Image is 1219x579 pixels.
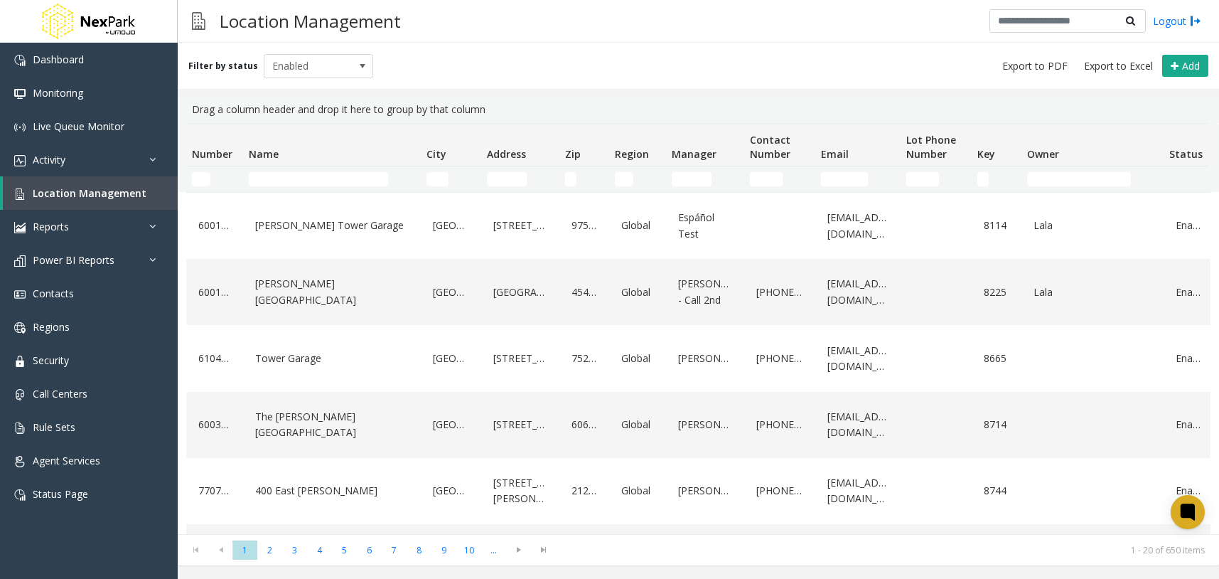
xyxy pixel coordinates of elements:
[186,166,243,192] td: Number Filter
[14,222,26,233] img: 'icon'
[407,541,431,560] span: Page 8
[14,255,26,267] img: 'icon'
[1027,172,1131,186] input: Owner Filter
[972,166,1021,192] td: Key Filter
[824,405,892,445] a: [EMAIL_ADDRESS][DOMAIN_NAME]
[33,454,100,467] span: Agent Services
[1162,55,1208,78] button: Add
[33,487,88,501] span: Status Page
[421,166,481,192] td: City Filter
[14,289,26,300] img: 'icon'
[568,479,601,502] a: 21202
[33,387,87,400] span: Call Centers
[195,281,235,304] a: 600128
[252,214,412,237] a: [PERSON_NAME] Tower Garage
[744,166,815,192] td: Contact Number Filter
[1172,479,1205,502] a: Enabled
[675,413,736,436] a: [PERSON_NAME]
[618,281,657,304] a: Global
[1030,214,1155,237] a: Lala
[1084,59,1153,73] span: Export to Excel
[195,413,235,436] a: 600301
[264,55,351,78] span: Enabled
[980,347,1013,370] a: 8665
[1172,347,1205,370] a: Enabled
[192,172,210,186] input: Number Filter
[824,272,892,312] a: [EMAIL_ADDRESS][DOMAIN_NAME]
[977,172,989,186] input: Key Filter
[980,479,1013,502] a: 8744
[1002,59,1068,73] span: Export to PDF
[429,413,473,436] a: [GEOGRAPHIC_DATA]
[509,544,528,556] span: Go to the next page
[618,479,657,502] a: Global
[429,281,473,304] a: [GEOGRAPHIC_DATA]
[33,220,69,233] span: Reports
[357,541,382,560] span: Page 6
[33,253,114,267] span: Power BI Reports
[753,479,807,502] a: [PHONE_NUMBER]
[565,147,581,161] span: Zip
[431,541,456,560] span: Page 9
[490,472,551,511] a: [STREET_ADDRESS][PERSON_NAME]
[186,96,1210,123] div: Drag a column header and drop it here to group by that column
[252,272,412,312] a: [PERSON_NAME][GEOGRAPHIC_DATA]
[1164,166,1213,192] td: Status Filter
[980,281,1013,304] a: 8225
[429,214,473,237] a: [GEOGRAPHIC_DATA]
[33,320,70,334] span: Regions
[997,56,1073,76] button: Export to PDF
[429,479,473,502] a: [GEOGRAPHIC_DATA]
[14,155,26,166] img: 'icon'
[1172,214,1205,237] a: Enabled
[490,347,551,370] a: [STREET_ADDRESS]
[1021,166,1164,192] td: Owner Filter
[824,206,892,245] a: [EMAIL_ADDRESS][DOMAIN_NAME]
[192,4,205,38] img: pageIcon
[14,122,26,133] img: 'icon'
[14,423,26,434] img: 'icon'
[824,472,892,511] a: [EMAIL_ADDRESS][DOMAIN_NAME]
[506,541,531,561] span: Go to the next page
[821,147,849,161] span: Email
[615,147,649,161] span: Region
[977,147,995,161] span: Key
[565,172,576,186] input: Zip Filter
[1190,14,1201,28] img: logout
[33,354,69,367] span: Security
[14,356,26,367] img: 'icon'
[481,541,506,560] span: Page 11
[3,176,178,210] a: Location Management
[490,281,551,304] a: [GEOGRAPHIC_DATA]
[1153,14,1201,28] a: Logout
[568,347,601,370] a: 75202
[252,347,412,370] a: Tower Garage
[188,60,258,73] label: Filter by status
[33,287,74,300] span: Contacts
[980,214,1013,237] a: 8114
[753,347,807,370] a: [PHONE_NUMBER]
[906,172,939,186] input: Lot Phone Number Filter
[1172,413,1205,436] a: Enabled
[568,214,601,237] a: 97502
[213,4,408,38] h3: Location Management
[618,413,657,436] a: Global
[1164,124,1213,166] th: Status
[1172,281,1205,304] a: Enabled
[14,88,26,100] img: 'icon'
[675,479,736,502] a: [PERSON_NAME]
[487,147,526,161] span: Address
[33,119,124,133] span: Live Queue Monitor
[282,541,307,560] span: Page 3
[14,188,26,200] img: 'icon'
[490,214,551,237] a: [STREET_ADDRESS]
[332,541,357,560] span: Page 5
[750,133,790,161] span: Contact Number
[178,123,1219,534] div: Data table
[33,420,75,434] span: Rule Sets
[252,405,412,445] a: The [PERSON_NAME][GEOGRAPHIC_DATA]
[824,339,892,378] a: [EMAIL_ADDRESS][DOMAIN_NAME]
[249,172,388,186] input: Name Filter
[307,541,332,560] span: Page 4
[609,166,666,192] td: Region Filter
